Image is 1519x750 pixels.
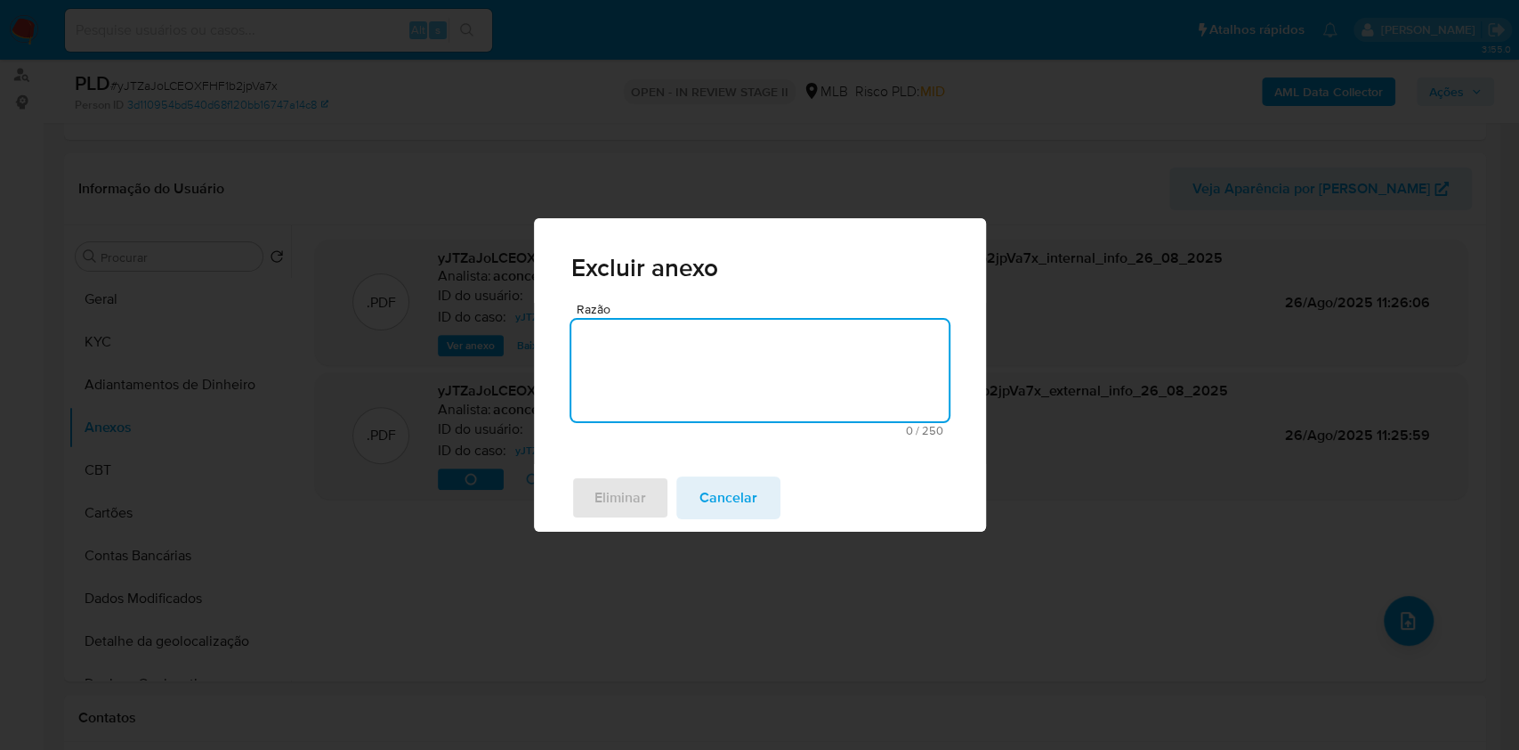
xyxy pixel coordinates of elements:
[577,425,943,436] span: Máximo de 250 caracteres
[571,320,949,421] textarea: Razão
[676,477,780,519] button: cancel.action
[571,256,949,281] span: Excluir anexo
[699,478,757,518] span: Cancelar
[534,218,986,532] div: Excluir anexo
[577,303,954,316] span: Razão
